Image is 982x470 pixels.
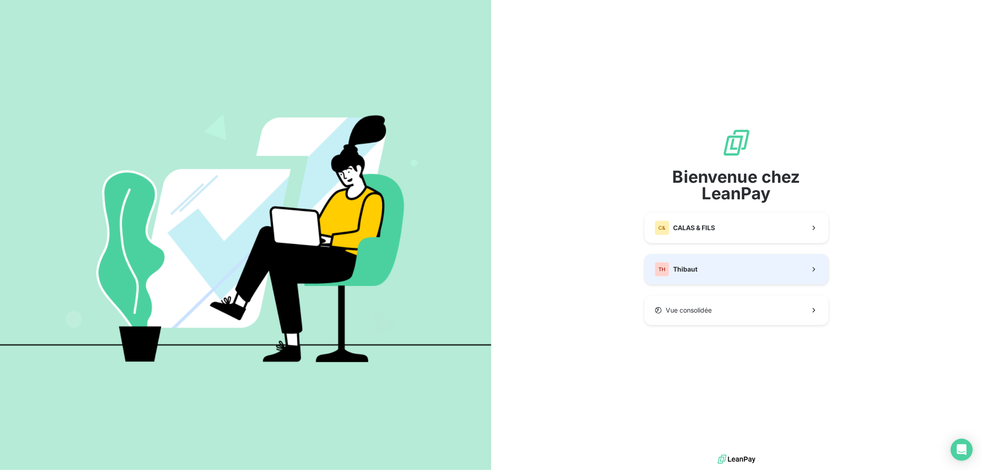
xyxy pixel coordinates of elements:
div: C& [655,220,669,235]
div: TH [655,262,669,277]
button: THThibaut [645,254,829,284]
span: Thibaut [673,265,697,274]
span: Vue consolidée [666,306,712,315]
div: Open Intercom Messenger [951,439,973,461]
button: Vue consolidée [645,296,829,325]
span: CALAS & FILS [673,223,715,232]
span: Bienvenue chez LeanPay [645,168,829,202]
button: C&CALAS & FILS [645,213,829,243]
img: logo [718,453,755,466]
img: logo sigle [722,128,751,157]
